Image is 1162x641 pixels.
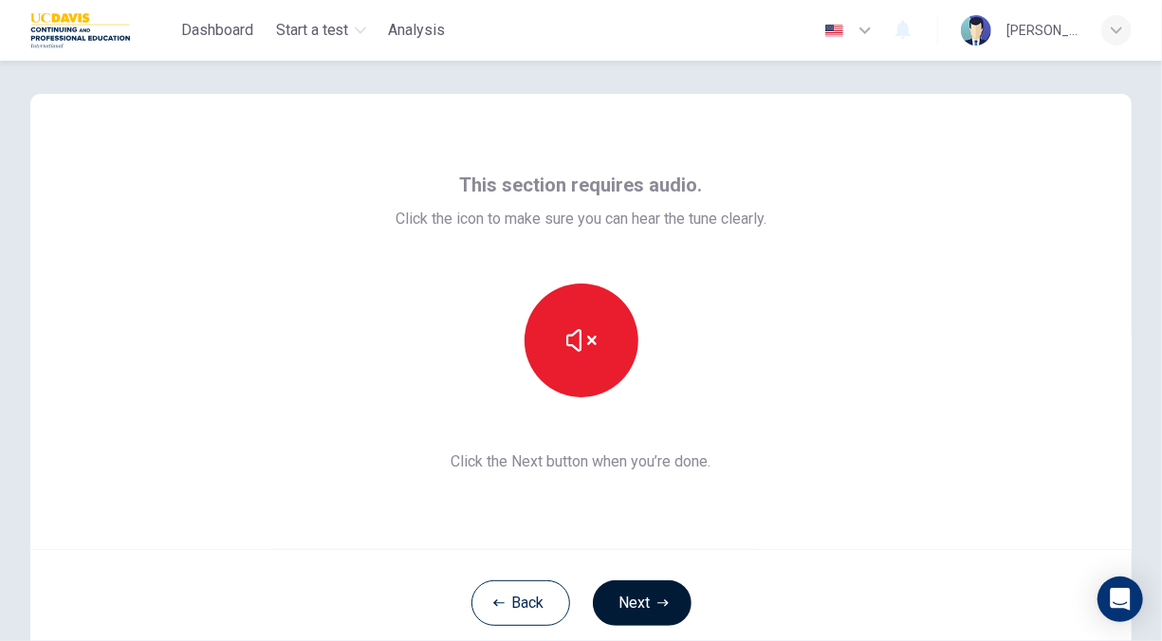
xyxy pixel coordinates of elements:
span: Click the Next button when you’re done. [396,450,766,473]
button: Next [593,580,692,626]
img: UC Davis logo [30,11,130,49]
div: [PERSON_NAME] [1006,19,1079,42]
span: Analysis [389,19,446,42]
span: Start a test [276,19,349,42]
button: Back [471,580,570,626]
button: Dashboard [174,13,261,47]
span: This section requires audio. [460,170,703,200]
img: Profile picture [961,15,991,46]
span: Click the icon to make sure you can hear the tune clearly. [396,208,766,230]
button: Start a test [268,13,374,47]
img: en [822,24,846,38]
button: Analysis [381,13,453,47]
span: Dashboard [181,19,253,42]
a: UC Davis logo [30,11,174,49]
div: Open Intercom Messenger [1097,577,1143,622]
